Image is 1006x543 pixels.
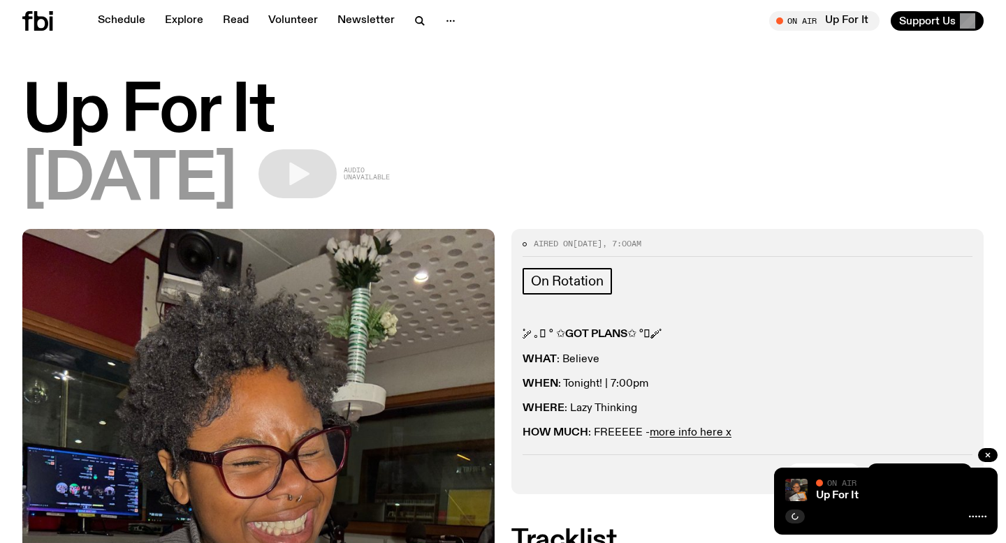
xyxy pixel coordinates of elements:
[22,81,984,144] h1: Up For It
[214,11,257,31] a: Read
[523,427,588,438] strong: HOW MUCH
[650,427,731,438] a: more info here x
[788,463,860,483] button: Tracklist
[816,490,859,501] a: Up For It
[565,329,627,340] strong: GOT PLANS
[89,11,154,31] a: Schedule
[523,403,564,414] strong: WHERE
[867,463,972,483] a: More Episodes
[344,167,390,181] span: Audio unavailable
[827,478,856,487] span: On Air
[329,11,403,31] a: Newsletter
[769,11,880,31] button: On AirUp For It
[260,11,326,31] a: Volunteer
[22,149,236,212] span: [DATE]
[523,354,557,365] strong: WHAT
[534,238,573,249] span: Aired on
[523,268,612,295] a: On Rotation
[891,11,984,31] button: Support Us
[523,426,972,440] p: : FREEEEE -
[523,402,972,415] p: : Lazy Thinking
[523,328,972,341] p: ˚ ༘ ｡𖦹 ° ✩ ✩ °𖦹｡ ༘˚
[602,238,641,249] span: , 7:00am
[523,378,558,389] strong: WHEN
[899,15,956,27] span: Support Us
[523,353,972,366] p: : Believe
[156,11,212,31] a: Explore
[573,238,602,249] span: [DATE]
[531,274,604,289] span: On Rotation
[523,378,972,391] p: : Tonight! | 7:00pm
